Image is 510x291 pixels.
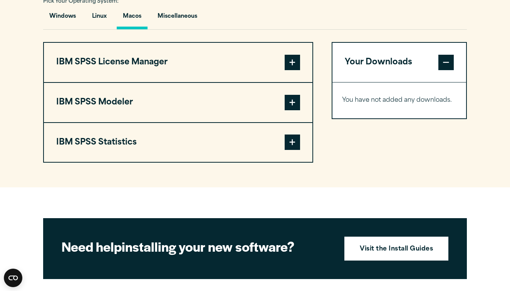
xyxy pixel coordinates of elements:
[117,7,148,29] button: Macos
[151,7,203,29] button: Miscellaneous
[62,237,122,256] strong: Need help
[344,237,448,261] a: Visit the Install Guides
[86,7,113,29] button: Linux
[44,123,312,162] button: IBM SPSS Statistics
[44,43,312,82] button: IBM SPSS License Manager
[43,7,82,29] button: Windows
[4,269,22,287] button: Open CMP widget
[332,43,466,82] button: Your Downloads
[332,82,466,118] div: Your Downloads
[342,95,456,106] p: You have not added any downloads.
[62,238,331,255] h2: installing your new software?
[44,83,312,122] button: IBM SPSS Modeler
[360,244,433,254] strong: Visit the Install Guides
